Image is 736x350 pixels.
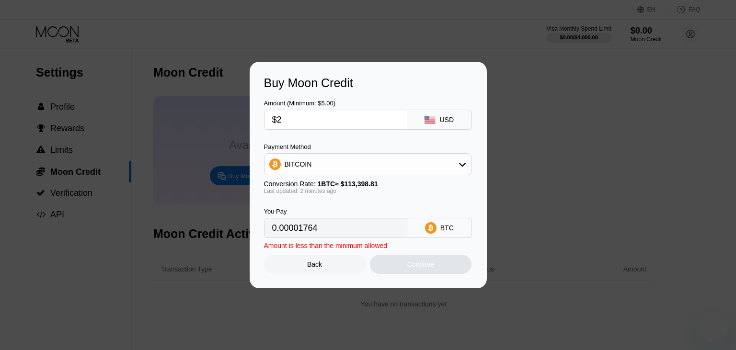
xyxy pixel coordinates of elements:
div: Conversion Rate: [264,180,471,188]
div: Payment Method [264,143,471,150]
div: BTC [440,224,454,232]
div: Amount (Minimum: $5.00) [264,100,407,107]
div: Back [264,255,366,274]
div: Amount is less than the minimum allowed [264,242,388,249]
div: Last updated: 2 minutes ago [264,188,471,194]
span: 1 BTC ≈ $113,398.81 [318,180,378,188]
div: USD [439,116,454,124]
div: You Pay [264,208,407,215]
iframe: Button to launch messaging window [698,312,728,342]
div: BITCOIN [285,160,312,168]
div: Back [307,260,322,268]
input: $0.00 [272,110,399,129]
div: Buy Moon Credit [264,76,472,90]
div: BITCOIN [264,155,471,174]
